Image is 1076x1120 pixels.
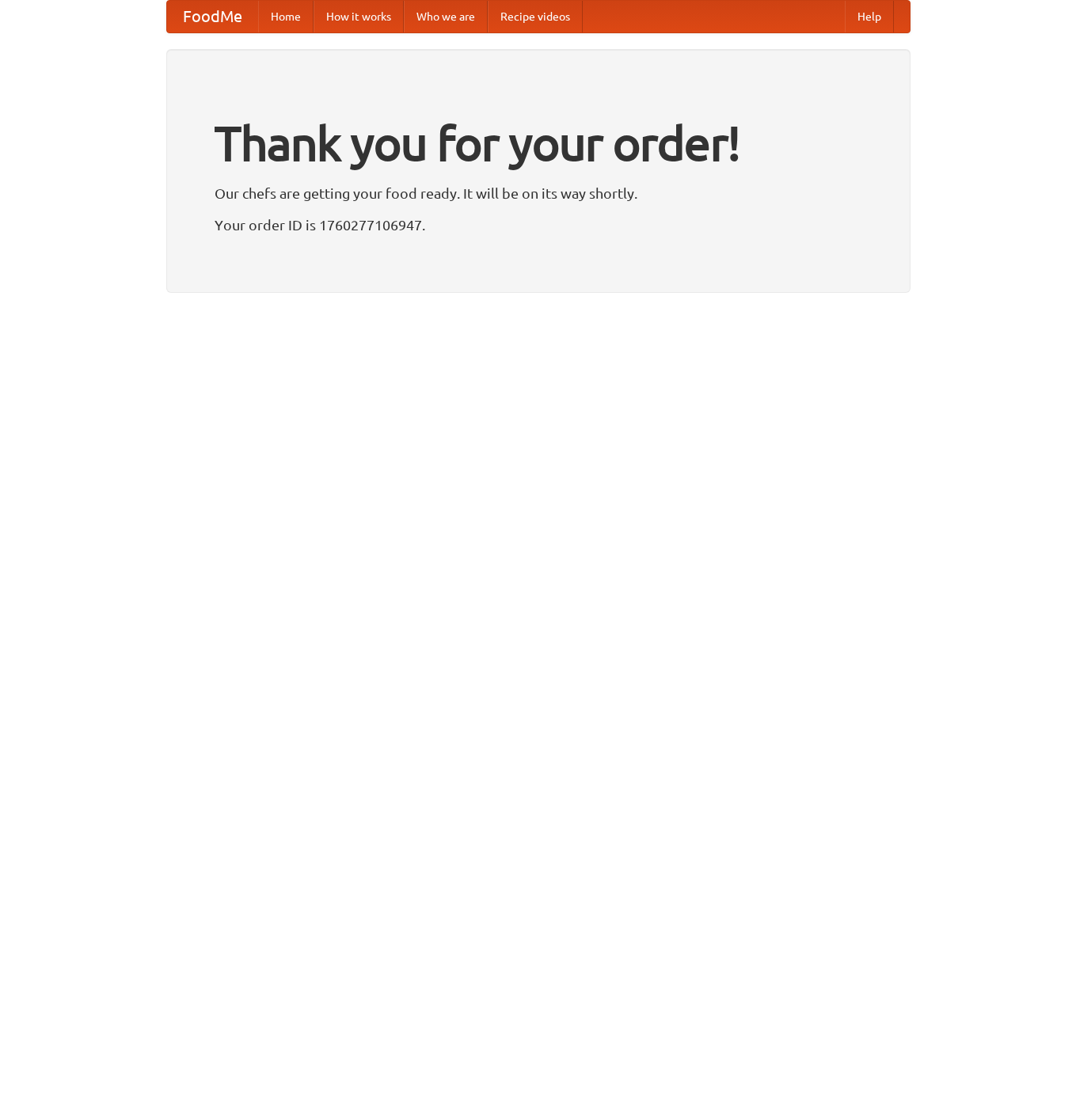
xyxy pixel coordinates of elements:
a: Help [845,1,894,32]
p: Your order ID is 1760277106947. [215,213,862,237]
a: Who we are [404,1,488,32]
p: Our chefs are getting your food ready. It will be on its way shortly. [215,181,862,205]
a: Home [258,1,314,32]
a: Recipe videos [488,1,583,32]
a: How it works [314,1,404,32]
a: FoodMe [167,1,258,32]
h1: Thank you for your order! [215,105,862,181]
